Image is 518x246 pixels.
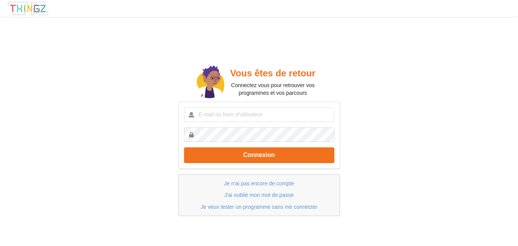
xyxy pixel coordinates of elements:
[224,180,294,187] a: Je n'ai pas encore de compte
[184,147,334,163] button: Connexion
[224,192,294,198] a: J'ai oublié mon mot de passe
[7,1,49,16] img: thingz_logo.png
[201,204,317,210] a: Je veux tester un programme sans me connecter
[224,81,321,97] p: Connectez vous pour retrouver vos programmes et vos parcours
[224,68,321,79] h2: Vous êtes de retour
[197,66,224,99] img: doc.svg
[184,107,334,122] input: E-mail ou Nom d'utilisateur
